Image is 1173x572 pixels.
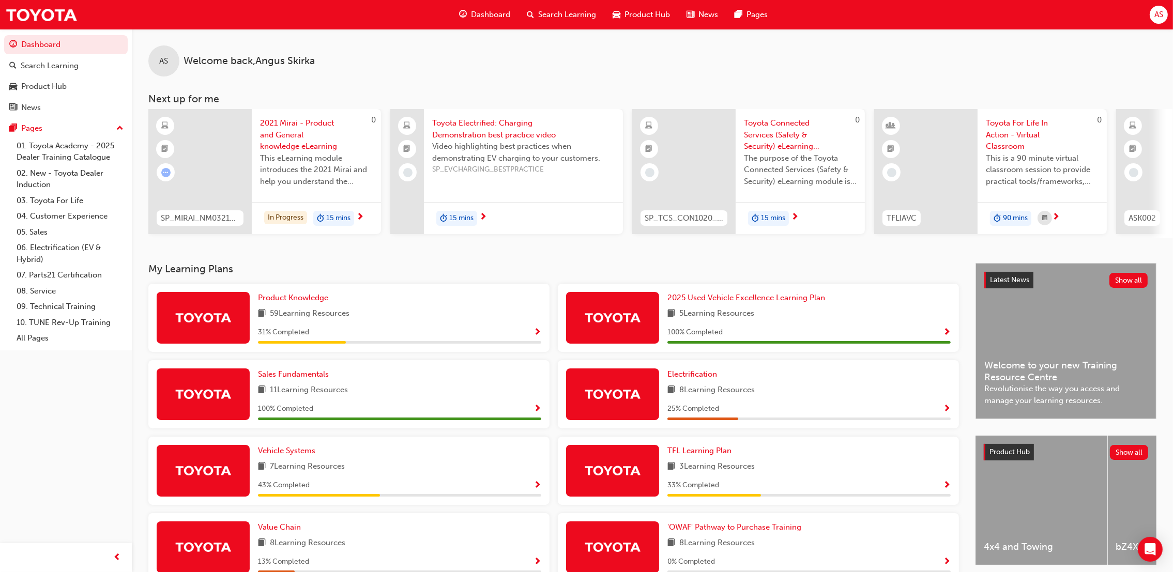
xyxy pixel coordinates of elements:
[752,212,759,225] span: duration-icon
[12,267,128,283] a: 07. Parts21 Certification
[667,403,719,415] span: 25 % Completed
[534,558,541,567] span: Show Progress
[471,9,510,21] span: Dashboard
[534,328,541,337] span: Show Progress
[888,143,895,156] span: booktick-icon
[21,60,79,72] div: Search Learning
[994,212,1001,225] span: duration-icon
[258,384,266,397] span: book-icon
[1154,9,1163,21] span: AS
[667,446,732,455] span: TFL Learning Plan
[984,360,1148,383] span: Welcome to your new Training Resource Centre
[258,556,309,568] span: 13 % Completed
[645,168,654,177] span: learningRecordVerb_NONE-icon
[114,551,121,564] span: prev-icon
[4,98,128,117] a: News
[984,383,1148,406] span: Revolutionise the way you access and manage your learning resources.
[527,8,534,21] span: search-icon
[258,307,266,320] span: book-icon
[667,327,723,338] span: 100 % Completed
[667,293,825,302] span: 2025 Used Vehicle Excellence Learning Plan
[12,283,128,299] a: 08. Service
[1109,273,1148,288] button: Show all
[175,308,232,327] img: Trak
[667,556,715,568] span: 0 % Completed
[584,385,641,403] img: Trak
[667,537,675,550] span: book-icon
[161,212,239,224] span: SP_MIRAI_NM0321_EL
[735,8,742,21] span: pages-icon
[270,307,349,320] span: 59 Learning Resources
[258,368,333,380] a: Sales Fundamentals
[258,537,266,550] span: book-icon
[943,558,951,567] span: Show Progress
[604,4,678,25] a: car-iconProduct Hub
[12,165,128,193] a: 02. New - Toyota Dealer Induction
[132,93,1173,105] h3: Next up for me
[175,385,232,403] img: Trak
[678,4,726,25] a: news-iconNews
[12,224,128,240] a: 05. Sales
[432,117,615,141] span: Toyota Electrified: Charging Demonstration best practice video
[667,480,719,491] span: 33 % Completed
[4,35,128,54] a: Dashboard
[403,168,413,177] span: learningRecordVerb_NONE-icon
[160,55,169,67] span: AS
[887,212,917,224] span: TFLIAVC
[21,102,41,114] div: News
[449,212,474,224] span: 15 mins
[534,479,541,492] button: Show Progress
[1110,445,1149,460] button: Show all
[943,555,951,568] button: Show Progress
[148,263,959,275] h3: My Learning Plans
[943,328,951,337] span: Show Progress
[260,117,373,152] span: 2021 Mirai - Product and General knowledge eLearning
[667,522,801,532] span: 'OWAF' Pathway to Purchase Training
[632,109,865,234] a: 0SP_TCS_CON1020_VDToyota Connected Services (Safety & Security) eLearning moduleThe purpose of th...
[258,369,329,379] span: Sales Fundamentals
[317,212,324,225] span: duration-icon
[687,8,694,21] span: news-icon
[270,384,348,397] span: 11 Learning Resources
[887,168,896,177] span: learningRecordVerb_NONE-icon
[943,479,951,492] button: Show Progress
[1150,6,1168,24] button: AS
[667,460,675,473] span: book-icon
[4,56,128,75] a: Search Learning
[184,55,315,67] span: Welcome back , Angus Skirka
[21,81,67,92] div: Product Hub
[667,292,829,304] a: 2025 Used Vehicle Excellence Learning Plan
[258,460,266,473] span: book-icon
[986,152,1099,188] span: This is a 90 minute virtual classroom session to provide practical tools/frameworks, behaviours a...
[1138,537,1163,562] div: Open Intercom Messenger
[584,461,641,480] img: Trak
[432,141,615,164] span: Video highlighting best practices when demonstrating EV charging to your customers.
[679,460,755,473] span: 3 Learning Resources
[584,308,641,327] img: Trak
[855,115,860,125] span: 0
[404,119,411,133] span: laptop-icon
[744,117,857,152] span: Toyota Connected Services (Safety & Security) eLearning module
[148,109,381,234] a: 0SP_MIRAI_NM0321_EL2021 Mirai - Product and General knowledge eLearningThis eLearning module intr...
[1129,168,1138,177] span: learningRecordVerb_NONE-icon
[534,481,541,490] span: Show Progress
[404,143,411,156] span: booktick-icon
[1052,213,1060,222] span: next-icon
[791,213,799,222] span: next-icon
[5,3,78,26] img: Trak
[9,40,17,50] span: guage-icon
[258,292,332,304] a: Product Knowledge
[258,293,328,302] span: Product Knowledge
[12,193,128,209] a: 03. Toyota For Life
[162,143,169,156] span: booktick-icon
[1003,212,1028,224] span: 90 mins
[726,4,776,25] a: pages-iconPages
[12,330,128,346] a: All Pages
[747,9,768,21] span: Pages
[21,122,42,134] div: Pages
[258,446,315,455] span: Vehicle Systems
[984,541,1099,553] span: 4x4 and Towing
[264,211,307,225] div: In Progress
[989,447,1030,456] span: Product Hub
[326,212,351,224] span: 15 mins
